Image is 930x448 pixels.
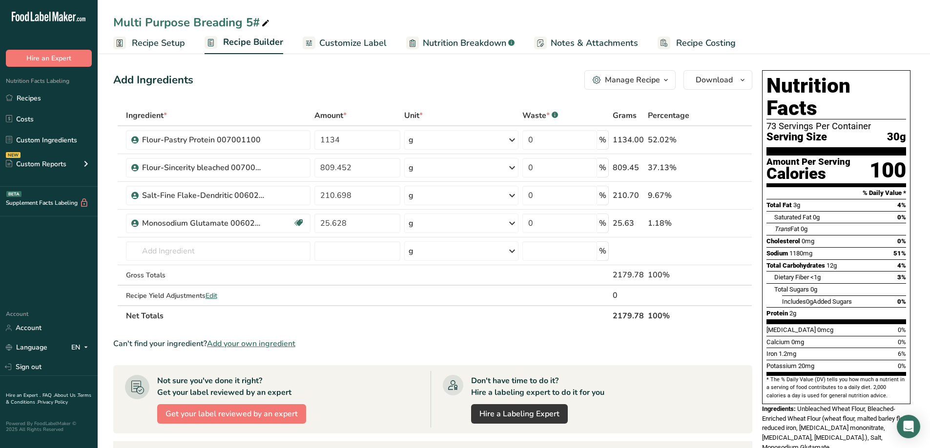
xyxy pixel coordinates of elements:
[611,305,646,326] th: 2179.78
[613,162,644,174] div: 809.45
[887,131,906,143] span: 30g
[646,305,708,326] th: 100%
[613,290,644,301] div: 0
[898,338,906,346] span: 0%
[404,110,423,121] span: Unit
[696,74,733,86] span: Download
[897,237,906,245] span: 0%
[522,110,558,121] div: Waste
[782,298,852,305] span: Includes Added Sugars
[762,405,796,412] span: Ingredients:
[207,338,295,350] span: Add your own ingredient
[766,326,816,333] span: [MEDICAL_DATA]
[38,399,68,406] a: Privacy Policy
[113,338,752,350] div: Can't find your ingredient?
[766,338,790,346] span: Calcium
[766,121,906,131] div: 73 Servings Per Container
[774,273,809,281] span: Dietary Fiber
[613,190,644,201] div: 210.70
[423,37,506,50] span: Nutrition Breakdown
[648,269,706,281] div: 100%
[798,362,814,370] span: 20mg
[157,375,291,398] div: Not sure you've done it right? Get your label reviewed by an expert
[827,262,837,269] span: 12g
[157,404,306,424] button: Get your label reviewed by an expert
[206,291,217,300] span: Edit
[551,37,638,50] span: Notes & Attachments
[71,342,92,353] div: EN
[409,190,413,201] div: g
[6,191,21,197] div: BETA
[54,392,78,399] a: About Us .
[683,70,752,90] button: Download
[132,37,185,50] span: Recipe Setup
[897,415,920,438] div: Open Intercom Messenger
[806,298,813,305] span: 0g
[648,217,706,229] div: 1.18%
[766,201,792,209] span: Total Fat
[471,404,568,424] a: Hire a Labeling Expert
[766,237,800,245] span: Cholesterol
[897,298,906,305] span: 0%
[766,250,788,257] span: Sodium
[898,326,906,333] span: 0%
[893,250,906,257] span: 51%
[774,225,790,233] i: Trans
[613,110,637,121] span: Grams
[534,32,638,54] a: Notes & Attachments
[789,310,796,317] span: 2g
[205,31,283,55] a: Recipe Builder
[869,157,906,183] div: 100
[409,245,413,257] div: g
[789,250,812,257] span: 1180mg
[605,74,660,86] div: Manage Recipe
[897,262,906,269] span: 4%
[774,214,811,221] span: Saturated Fat
[766,310,788,317] span: Protein
[142,162,264,174] div: Flour-Sincerity bleached 007001022
[897,273,906,281] span: 3%
[648,162,706,174] div: 37.13%
[801,225,807,233] span: 0g
[126,291,310,301] div: Recipe Yield Adjustments
[113,14,271,31] div: Multi Purpose Breading 5#
[409,162,413,174] div: g
[165,408,298,420] span: Get your label reviewed by an expert
[613,134,644,146] div: 1134.00
[126,241,310,261] input: Add Ingredient
[774,225,799,233] span: Fat
[676,37,736,50] span: Recipe Costing
[142,134,264,146] div: Flour-Pastry Protein 007001100
[6,339,47,356] a: Language
[319,37,387,50] span: Customize Label
[766,75,906,119] h1: Nutrition Facts
[897,201,906,209] span: 4%
[142,190,264,201] div: Salt-Fine Flake-Dendritic 006024064
[791,338,804,346] span: 0mg
[810,286,817,293] span: 0g
[766,262,825,269] span: Total Carbohydrates
[766,376,906,400] section: * The % Daily Value (DV) tells you how much a nutrient in a serving of food contributes to a dail...
[766,131,827,143] span: Serving Size
[766,350,777,357] span: Iron
[406,32,515,54] a: Nutrition Breakdown
[6,392,91,406] a: Terms & Conditions .
[124,305,611,326] th: Net Totals
[314,110,347,121] span: Amount
[766,157,850,167] div: Amount Per Serving
[223,36,283,49] span: Recipe Builder
[613,269,644,281] div: 2179.78
[774,286,809,293] span: Total Sugars
[897,214,906,221] span: 0%
[6,50,92,67] button: Hire an Expert
[6,159,66,169] div: Custom Reports
[126,270,310,280] div: Gross Totals
[6,421,92,432] div: Powered By FoodLabelMaker © 2025 All Rights Reserved
[648,134,706,146] div: 52.02%
[898,350,906,357] span: 6%
[658,32,736,54] a: Recipe Costing
[471,375,604,398] div: Don't have time to do it? Hire a labeling expert to do it for you
[648,190,706,201] div: 9.67%
[766,362,797,370] span: Potassium
[766,187,906,199] section: % Daily Value *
